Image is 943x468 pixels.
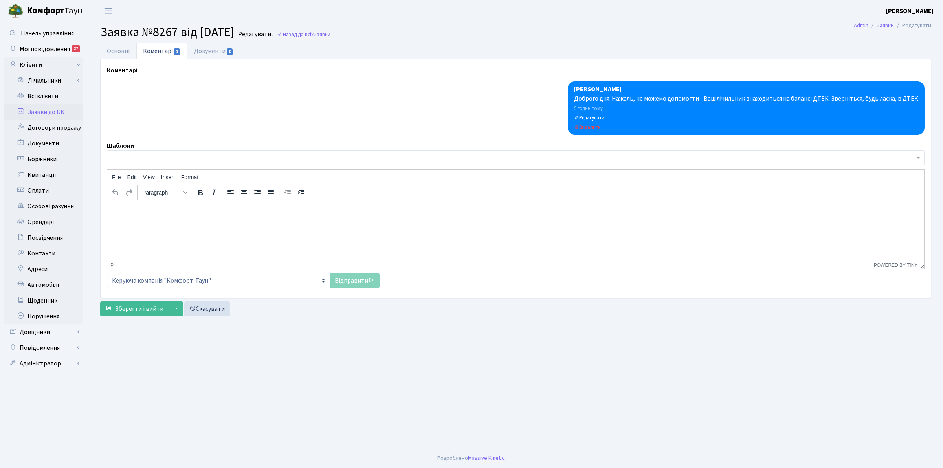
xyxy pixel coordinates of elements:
[279,185,309,200] div: indentation
[194,186,207,199] button: Bold
[107,66,138,75] label: Коментарі
[9,73,83,88] a: Лічильники
[4,41,83,57] a: Мої повідомлення27
[181,174,198,180] span: Format
[107,185,138,200] div: history
[27,4,64,17] b: Комфорт
[437,454,506,462] div: Розроблено .
[237,186,251,199] button: Align center
[227,48,233,55] span: 0
[20,45,70,53] span: Мої повідомлення
[187,43,240,59] a: Документи
[138,185,192,200] div: styles
[184,301,230,316] a: Скасувати
[4,356,83,371] a: Адміністратор
[112,154,915,162] span: -
[142,189,181,196] span: Paragraph
[100,23,234,41] span: Заявка №8267 від [DATE]
[127,174,137,180] span: Edit
[574,123,601,131] a: Видалити
[4,246,83,261] a: Контакти
[136,43,187,59] a: Коментарі
[174,48,180,55] span: 1
[917,262,924,269] div: Resize
[4,167,83,183] a: Квитанції
[100,43,136,59] a: Основні
[574,114,604,121] small: Редагувати
[277,31,330,38] a: Назад до всіхЗаявки
[4,198,83,214] a: Особові рахунки
[110,262,114,268] div: p
[468,454,505,462] a: Massive Kinetic
[294,186,308,199] button: Increase indent
[8,3,24,19] img: logo.png
[4,261,83,277] a: Адреси
[894,21,931,30] li: Редагувати
[4,230,83,246] a: Посвідчення
[4,88,83,104] a: Всі клієнти
[98,4,118,17] button: Переключити навігацію
[27,4,83,18] span: Таун
[4,277,83,293] a: Автомобілі
[4,26,83,41] a: Панель управління
[842,17,943,34] nav: breadcrumb
[4,120,83,136] a: Договори продажу
[115,305,163,313] span: Зберегти і вийти
[237,31,273,38] small: Редагувати .
[4,324,83,340] a: Довідники
[854,21,868,29] a: Admin
[4,293,83,308] a: Щоденник
[251,186,264,199] button: Align right
[107,141,134,150] label: Шаблони
[122,186,136,199] button: Redo
[574,105,603,112] small: 9 годин тому
[4,57,83,73] a: Клієнти
[574,84,918,94] div: [PERSON_NAME]
[4,136,83,151] a: Документи
[109,186,122,199] button: Undo
[222,185,279,200] div: alignment
[112,174,121,180] span: File
[143,174,155,180] span: View
[4,183,83,198] a: Оплати
[574,124,601,131] small: Видалити
[877,21,894,29] a: Заявки
[4,340,83,356] a: Повідомлення
[4,308,83,324] a: Порушення
[21,29,74,38] span: Панель управління
[107,150,925,165] span: -
[100,301,169,316] button: Зберегти і вийти
[207,186,220,199] button: Italic
[4,151,83,167] a: Боржники
[264,186,277,199] button: Justify
[4,104,83,120] a: Заявки до КК
[886,6,934,16] a: [PERSON_NAME]
[107,200,924,262] iframe: Rich Text Area
[574,113,604,122] a: Редагувати
[192,185,222,200] div: formatting
[574,94,918,103] div: Доброго дня. Нажаль, не можемо допомогти - Ваш лічильник знаходиться на балансі ДТЕК. Зверніться,...
[139,186,190,199] button: Formats
[874,262,918,268] a: Powered by Tiny
[161,174,175,180] span: Insert
[224,186,237,199] button: Align left
[4,214,83,230] a: Орендарі
[281,186,294,199] button: Decrease indent
[314,31,330,38] span: Заявки
[886,7,934,15] b: [PERSON_NAME]
[72,45,80,52] div: 27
